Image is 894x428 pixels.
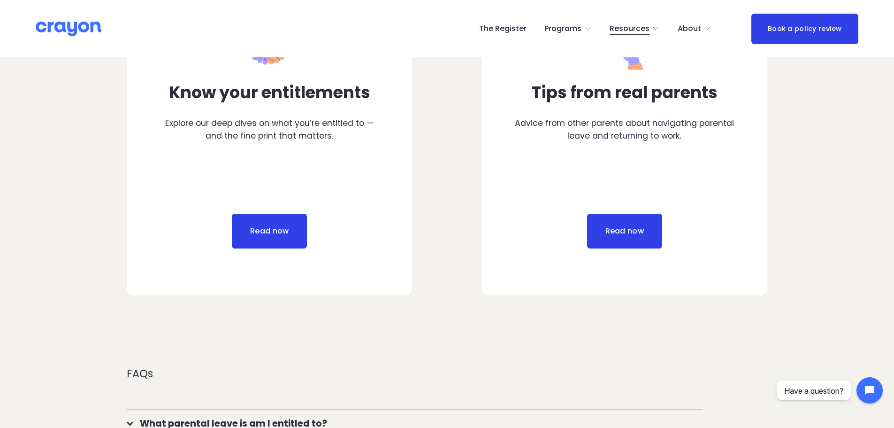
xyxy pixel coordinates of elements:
[678,21,711,36] a: folder dropdown
[587,214,662,249] a: Read now
[514,117,735,142] p: Advice from other parents about navigating parental leave and returning to work
[544,21,592,36] a: folder dropdown
[610,22,649,36] span: Resources
[479,21,527,36] a: The Register
[232,214,307,249] a: Read now
[36,21,101,37] img: Crayon
[680,130,682,141] em: .
[127,366,703,382] p: FAQs
[544,22,581,36] span: Programs
[159,117,380,142] p: Explore our deep dives on what you’re entitled to — and the fine print that matters.
[610,21,660,36] a: folder dropdown
[678,22,701,36] span: About
[514,83,735,102] h3: Tips from real parents
[751,14,858,44] a: Book a policy review
[159,83,380,102] h3: Know your entitlements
